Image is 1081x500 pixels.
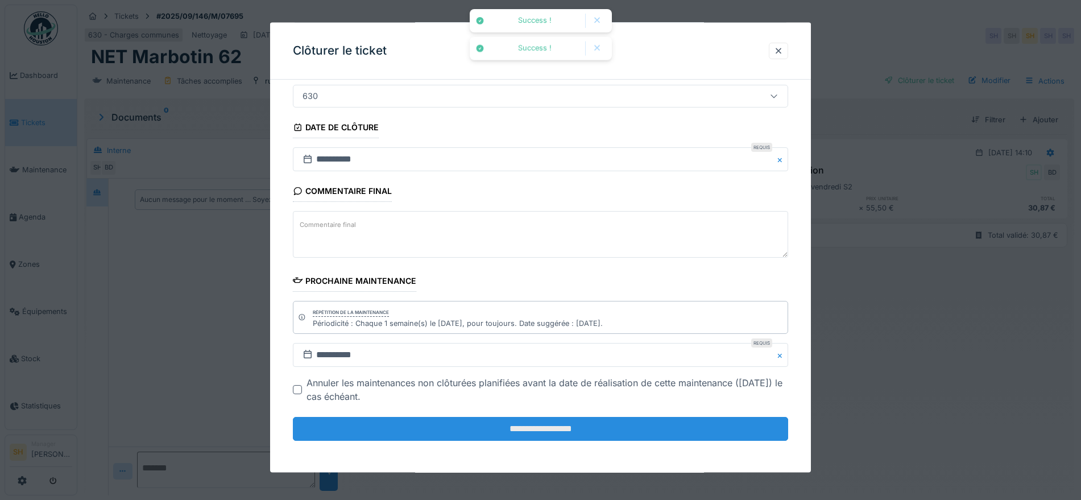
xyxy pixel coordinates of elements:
[293,44,387,58] h3: Clôturer le ticket
[313,308,389,316] div: Répétition de la maintenance
[293,119,379,138] div: Date de clôture
[293,272,416,291] div: Prochaine maintenance
[307,376,788,403] div: Annuler les maintenances non clôturées planifiées avant la date de réalisation de cette maintenan...
[293,183,392,202] div: Commentaire final
[298,90,322,102] div: 630
[490,16,579,26] div: Success !
[751,338,772,348] div: Requis
[776,147,788,171] button: Close
[490,44,579,53] div: Success !
[751,143,772,152] div: Requis
[297,217,358,232] label: Commentaire final
[776,343,788,367] button: Close
[313,317,603,328] div: Périodicité : Chaque 1 semaine(s) le [DATE], pour toujours. Date suggérée : [DATE].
